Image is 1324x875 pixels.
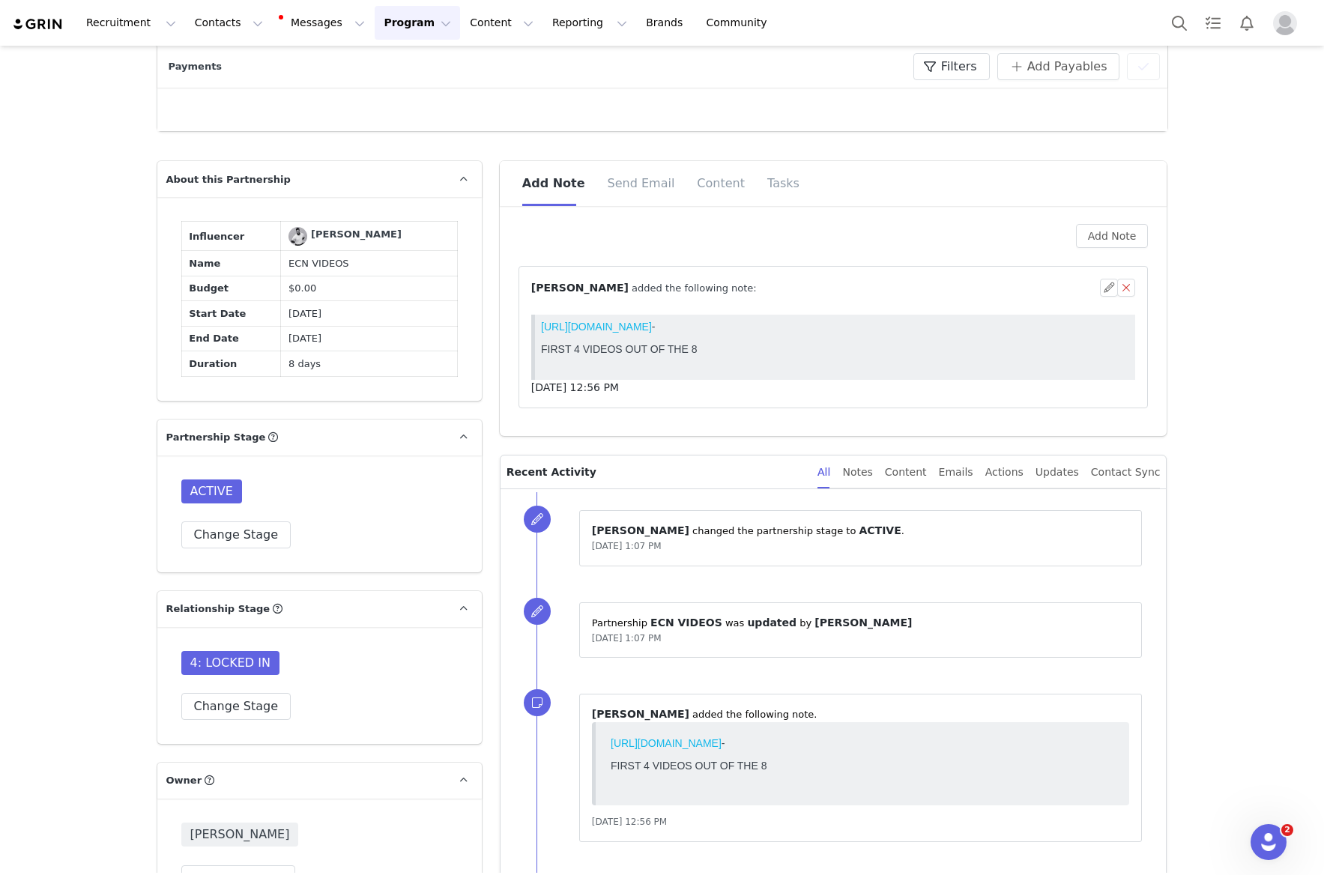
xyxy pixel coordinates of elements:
[181,301,281,327] td: Start Date
[747,617,796,629] span: updated
[166,172,291,187] span: About this Partnership
[859,524,901,536] span: ACTIVE
[181,222,281,251] td: Influencer
[531,381,619,393] span: [DATE] 12:56 PM
[531,282,629,294] span: [PERSON_NAME]
[181,326,281,351] td: End Date
[592,541,662,551] span: [DATE] 1:07 PM
[637,6,696,40] a: Brands
[1076,224,1149,248] button: Add Note
[592,817,667,827] span: [DATE] 12:56 PM
[1230,6,1263,40] button: Notifications
[507,455,805,488] p: Recent Activity
[6,6,117,18] a: [URL][DOMAIN_NAME]
[181,823,299,847] span: [PERSON_NAME]
[698,6,783,40] a: Community
[817,455,830,489] div: All
[592,523,1130,539] p: ⁨ ⁩ changed the ⁨partnership⁩ stage to ⁨ ⁩.
[1251,824,1287,860] iframe: Intercom live chat
[997,53,1119,80] button: Add Payables
[165,59,230,74] div: Payments
[461,6,542,40] button: Content
[181,276,281,301] td: Budget
[592,615,1130,631] p: Partnership ⁨ ⁩ was ⁨ ⁩ by ⁨ ⁩
[12,17,64,31] img: grin logo
[166,430,266,445] span: Partnership Stage
[1036,455,1079,489] div: Updates
[288,227,307,246] img: JAY MICHAEL
[767,176,799,190] span: Tasks
[181,521,291,548] button: Change Stage
[166,602,270,617] span: Relationship Stage
[939,455,973,489] div: Emails
[375,6,460,40] button: Program
[6,6,510,18] p: -
[531,280,757,296] span: ⁨ ⁩ added the following note:
[592,524,689,536] span: [PERSON_NAME]
[181,351,281,377] td: Duration
[592,633,662,644] span: [DATE] 1:07 PM
[181,651,279,675] span: 4: LOCKED IN
[697,176,745,190] span: Content
[941,58,977,76] span: Filters
[885,455,927,489] div: Content
[608,176,675,190] span: Send Email
[650,617,722,629] span: ECN VIDEOS
[814,617,912,629] span: [PERSON_NAME]
[181,693,291,720] button: Change Stage
[543,6,636,40] button: Reporting
[522,176,585,190] span: Add Note
[1281,824,1293,836] span: 2
[281,326,458,351] td: [DATE]
[288,227,402,246] a: [PERSON_NAME]
[913,53,990,80] button: Filters
[6,28,595,40] p: FIRST 4 VIDEOS OUT OF THE 8
[288,282,316,294] span: $0.00
[1273,11,1297,35] img: placeholder-profile.jpg
[281,251,458,276] td: ECN VIDEOS
[273,6,374,40] button: Messages
[281,301,458,327] td: [DATE]
[1163,6,1196,40] button: Search
[77,6,185,40] button: Recruitment
[181,479,242,503] span: ACTIVE
[311,227,402,242] div: [PERSON_NAME]
[592,708,689,720] span: [PERSON_NAME]
[985,455,1024,489] div: Actions
[6,6,595,18] p: -
[281,351,458,377] td: 8 days
[181,251,281,276] td: Name
[166,773,202,788] span: Owner
[1091,455,1161,489] div: Contact Sync
[6,28,510,40] p: FIRST 4 VIDEOS OUT OF THE 8
[592,706,1130,722] p: ⁨ ⁩ ⁨added⁩ the following note.
[1197,6,1230,40] a: Tasks
[186,6,272,40] button: Contacts
[842,455,872,489] div: Notes
[1264,11,1312,35] button: Profile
